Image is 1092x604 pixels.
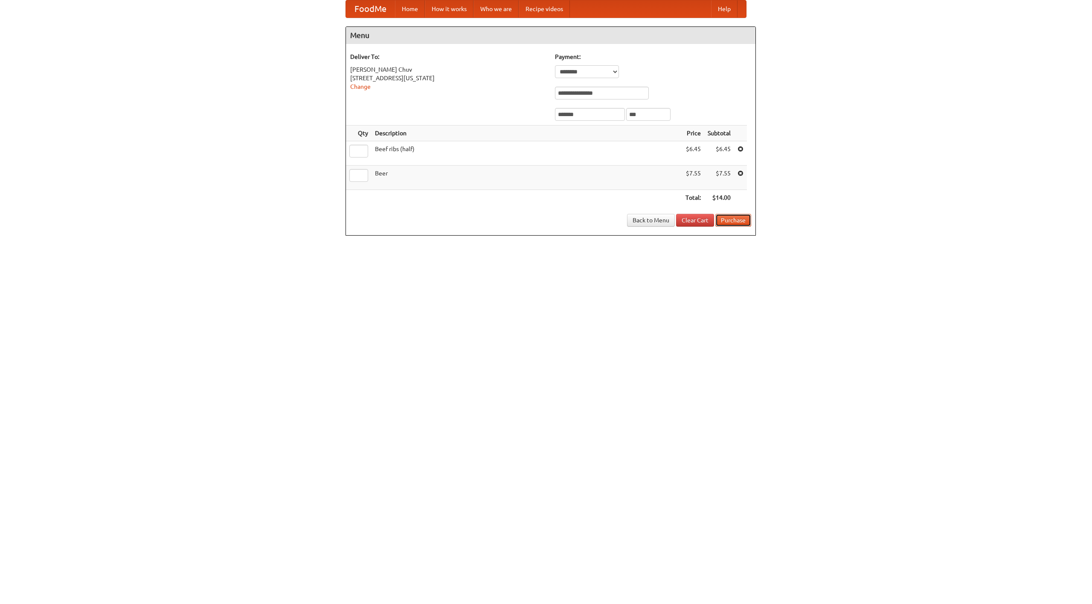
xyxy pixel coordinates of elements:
[372,125,682,141] th: Description
[704,125,734,141] th: Subtotal
[346,125,372,141] th: Qty
[682,190,704,206] th: Total:
[395,0,425,18] a: Home
[704,190,734,206] th: $14.00
[372,166,682,190] td: Beer
[519,0,570,18] a: Recipe videos
[704,166,734,190] td: $7.55
[372,141,682,166] td: Beef ribs (half)
[346,0,395,18] a: FoodMe
[682,125,704,141] th: Price
[676,214,714,227] a: Clear Cart
[350,83,371,90] a: Change
[627,214,675,227] a: Back to Menu
[555,53,751,61] h5: Payment:
[425,0,473,18] a: How it works
[682,141,704,166] td: $6.45
[682,166,704,190] td: $7.55
[346,27,755,44] h4: Menu
[704,141,734,166] td: $6.45
[473,0,519,18] a: Who we are
[715,214,751,227] button: Purchase
[350,53,546,61] h5: Deliver To:
[711,0,738,18] a: Help
[350,65,546,74] div: [PERSON_NAME] Chuv
[350,74,546,82] div: [STREET_ADDRESS][US_STATE]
